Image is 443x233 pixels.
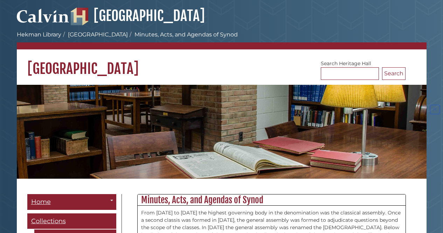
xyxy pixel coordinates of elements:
[27,213,116,229] a: Collections
[31,217,66,225] span: Collections
[71,8,88,25] img: Hekman Library Logo
[17,31,61,38] a: Hekman Library
[31,198,51,206] span: Home
[428,107,441,113] a: Back to Top
[382,67,406,80] button: Search
[17,6,69,25] img: Calvin
[17,30,427,49] nav: breadcrumb
[27,194,116,210] a: Home
[138,194,406,206] h2: Minutes, Acts, and Agendas of Synod
[128,30,238,39] li: Minutes, Acts, and Agendas of Synod
[71,7,205,25] a: [GEOGRAPHIC_DATA]
[17,49,427,77] h1: [GEOGRAPHIC_DATA]
[68,31,128,38] a: [GEOGRAPHIC_DATA]
[17,16,69,22] a: Calvin University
